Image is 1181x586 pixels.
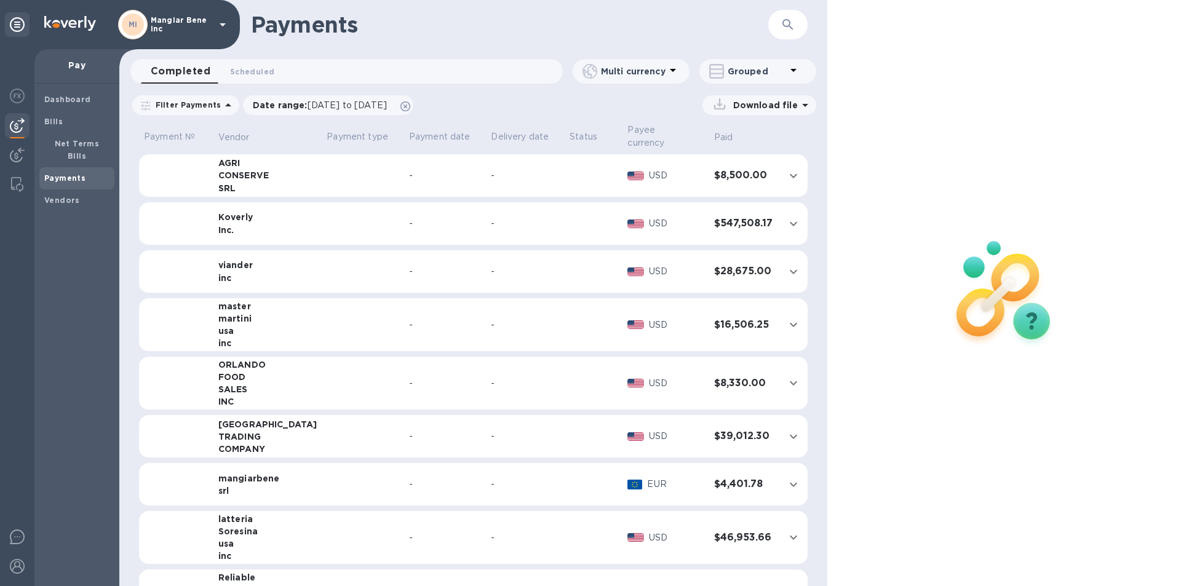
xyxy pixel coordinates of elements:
[784,374,803,392] button: expand row
[570,130,618,143] p: Status
[649,217,704,230] p: USD
[44,173,85,183] b: Payments
[714,319,774,331] h3: $16,506.25
[129,20,138,29] b: MI
[218,383,317,395] div: SALES
[627,533,644,542] img: USD
[649,430,704,443] p: USD
[714,532,774,544] h3: $46,953.66
[491,130,560,143] p: Delivery date
[230,65,274,78] span: Scheduled
[649,265,704,278] p: USD
[649,531,704,544] p: USD
[409,478,482,491] div: -
[409,531,482,544] div: -
[151,100,221,110] p: Filter Payments
[627,432,644,441] img: USD
[728,65,786,77] p: Grouped
[218,395,317,408] div: INC
[218,513,317,525] div: latteria
[251,12,768,38] h1: Payments
[728,99,798,111] p: Download file
[44,59,109,71] p: Pay
[218,272,317,284] div: inc
[151,16,212,33] p: Mangiar Bene inc
[44,196,80,205] b: Vendors
[308,100,387,110] span: [DATE] to [DATE]
[784,263,803,281] button: expand row
[144,130,209,143] p: Payment №
[218,418,317,430] div: [GEOGRAPHIC_DATA]
[218,325,317,337] div: usa
[491,319,560,331] div: -
[218,131,266,144] span: Vendor
[627,379,644,387] img: USD
[218,525,317,537] div: Soresina
[218,571,317,584] div: Reliable
[218,131,250,144] p: Vendor
[491,265,560,278] div: -
[784,167,803,185] button: expand row
[784,475,803,494] button: expand row
[218,550,317,562] div: inc
[243,95,413,115] div: Date range:[DATE] to [DATE]
[627,124,704,149] span: Payee currency
[491,377,560,390] div: -
[218,169,317,181] div: CONSERVE
[218,371,317,383] div: FOOD
[714,170,774,181] h3: $8,500.00
[627,320,644,329] img: USD
[218,358,317,371] div: ORLANDO
[714,131,733,144] p: Paid
[218,300,317,312] div: master
[491,169,560,182] div: -
[218,430,317,443] div: TRADING
[44,95,91,104] b: Dashboard
[784,315,803,334] button: expand row
[491,217,560,230] div: -
[151,63,210,80] span: Completed
[601,65,666,77] p: Multi currency
[784,528,803,547] button: expand row
[253,99,393,111] p: Date range :
[491,430,560,443] div: -
[627,267,644,276] img: USD
[218,157,317,169] div: AGRI
[44,117,63,126] b: Bills
[714,378,774,389] h3: $8,330.00
[649,319,704,331] p: USD
[649,377,704,390] p: USD
[409,430,482,443] div: -
[714,430,774,442] h3: $39,012.30
[649,169,704,182] p: USD
[218,224,317,236] div: Inc.
[409,130,482,143] p: Payment date
[627,124,688,149] p: Payee currency
[218,312,317,325] div: martini
[218,211,317,223] div: Koverly
[327,130,399,143] p: Payment type
[409,377,482,390] div: -
[44,16,96,31] img: Logo
[491,478,560,491] div: -
[10,89,25,103] img: Foreign exchange
[784,215,803,233] button: expand row
[491,531,560,544] div: -
[218,537,317,550] div: usa
[627,220,644,228] img: USD
[409,319,482,331] div: -
[218,259,317,271] div: viander
[55,139,100,160] b: Net Terms Bills
[218,337,317,349] div: inc
[714,266,774,277] h3: $28,675.00
[5,12,30,37] div: Unpin categories
[218,443,317,455] div: COMPANY
[784,427,803,446] button: expand row
[647,478,704,491] p: EUR
[218,182,317,194] div: SRL
[409,265,482,278] div: -
[409,169,482,182] div: -
[218,472,317,485] div: mangiarbene
[714,478,774,490] h3: $4,401.78
[218,485,317,497] div: srl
